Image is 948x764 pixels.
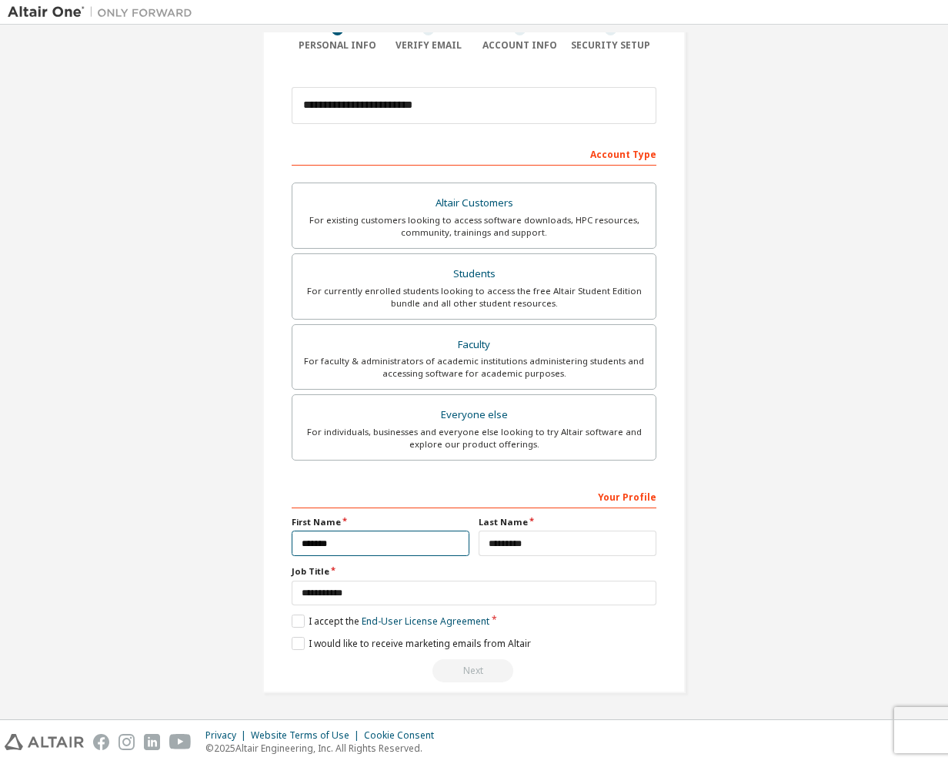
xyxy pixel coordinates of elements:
[93,734,109,750] img: facebook.svg
[362,615,489,628] a: End-User License Agreement
[383,39,475,52] div: Verify Email
[302,404,646,426] div: Everyone else
[566,39,657,52] div: Security Setup
[302,334,646,356] div: Faculty
[302,193,646,214] div: Altair Customers
[144,734,160,750] img: linkedin.svg
[302,214,646,239] div: For existing customers looking to access software downloads, HPC resources, community, trainings ...
[302,426,646,451] div: For individuals, businesses and everyone else looking to try Altair software and explore our prod...
[302,355,646,380] div: For faculty & administrators of academic institutions administering students and accessing softwa...
[292,516,469,528] label: First Name
[205,742,443,755] p: © 2025 Altair Engineering, Inc. All Rights Reserved.
[292,141,656,166] div: Account Type
[169,734,192,750] img: youtube.svg
[474,39,566,52] div: Account Info
[302,285,646,310] div: For currently enrolled students looking to access the free Altair Student Edition bundle and all ...
[8,5,200,20] img: Altair One
[205,729,251,742] div: Privacy
[292,39,383,52] div: Personal Info
[292,484,656,508] div: Your Profile
[292,659,656,682] div: Select your account type to continue
[364,729,443,742] div: Cookie Consent
[118,734,135,750] img: instagram.svg
[479,516,656,528] label: Last Name
[302,263,646,285] div: Students
[292,615,489,628] label: I accept the
[251,729,364,742] div: Website Terms of Use
[292,637,531,650] label: I would like to receive marketing emails from Altair
[5,734,84,750] img: altair_logo.svg
[292,565,656,578] label: Job Title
